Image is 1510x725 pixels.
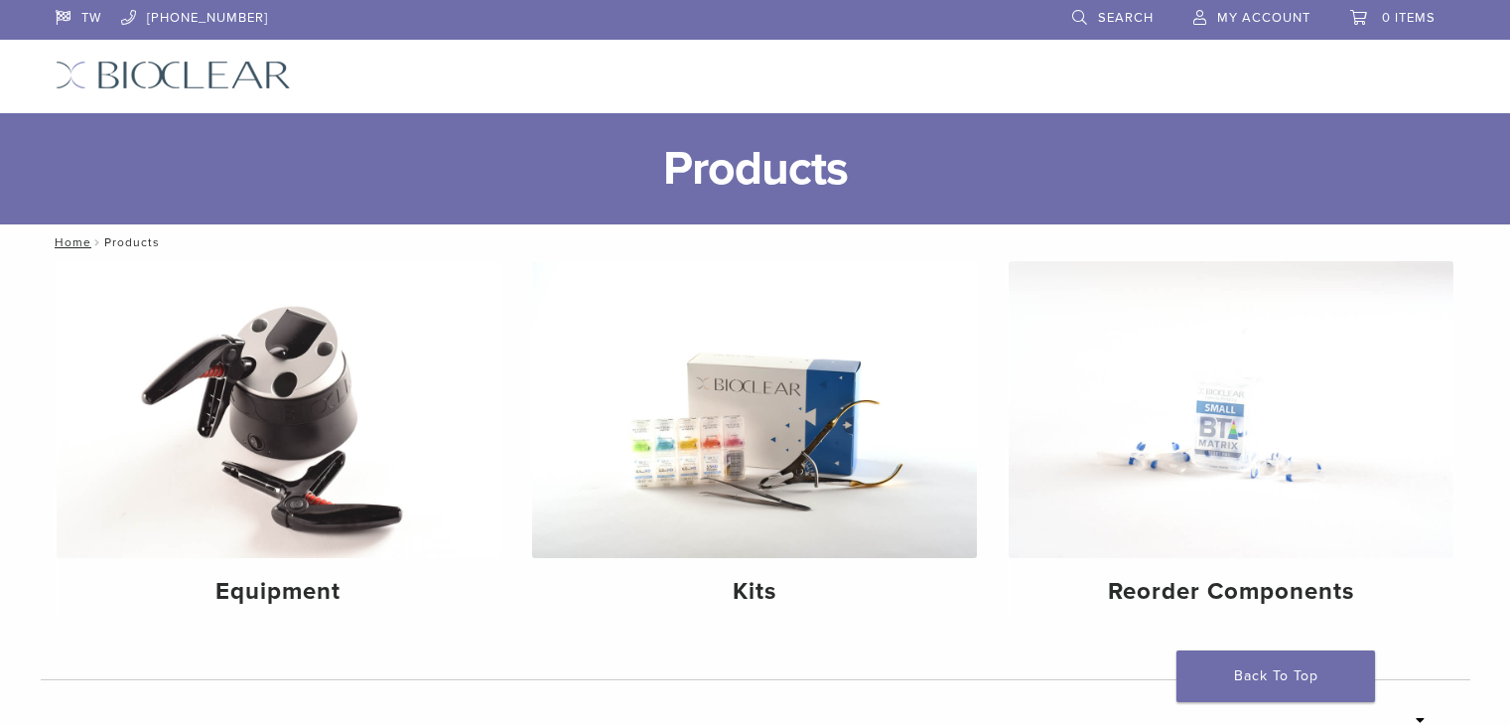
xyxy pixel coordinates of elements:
[57,261,501,558] img: Equipment
[72,574,485,610] h4: Equipment
[1176,651,1375,702] a: Back To Top
[1009,261,1453,558] img: Reorder Components
[1098,10,1154,26] span: Search
[49,235,91,249] a: Home
[56,61,291,89] img: Bioclear
[1009,261,1453,623] a: Reorder Components
[532,261,977,623] a: Kits
[1025,574,1438,610] h4: Reorder Components
[1217,10,1310,26] span: My Account
[91,237,104,247] span: /
[548,574,961,610] h4: Kits
[1382,10,1436,26] span: 0 items
[532,261,977,558] img: Kits
[41,224,1470,260] nav: Products
[57,261,501,623] a: Equipment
